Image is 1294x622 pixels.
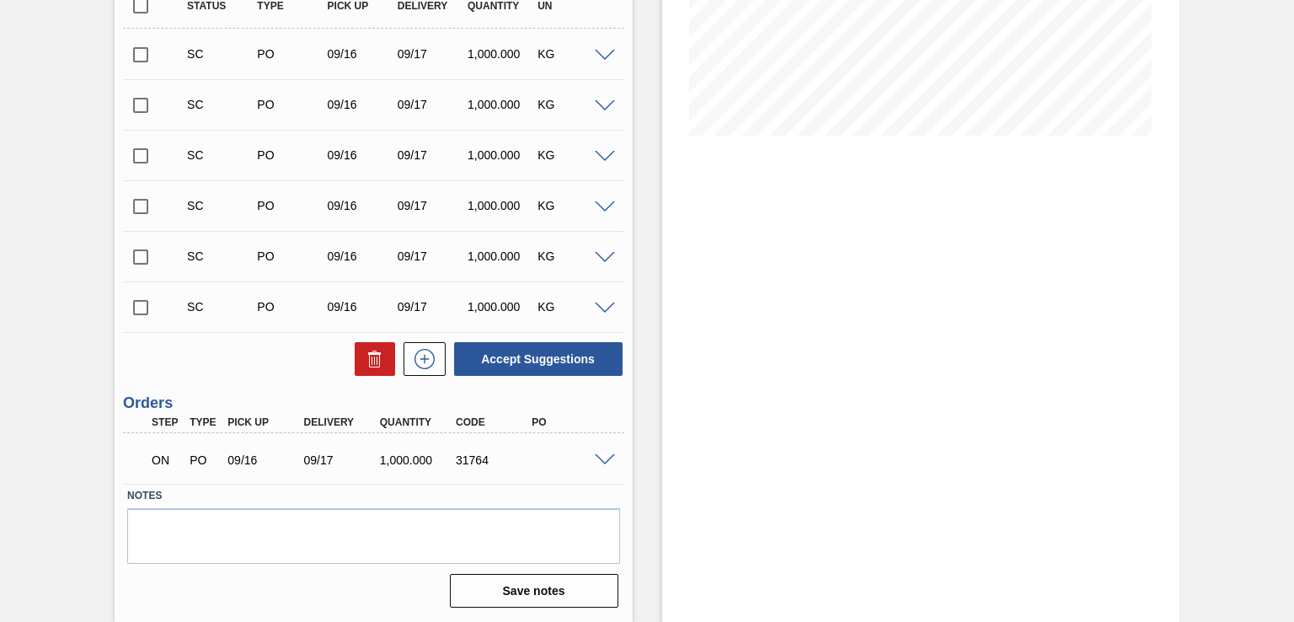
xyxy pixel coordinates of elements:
[346,342,395,376] div: Delete Suggestions
[533,98,610,111] div: KG
[223,453,307,467] div: 09/16/2025
[183,148,259,162] div: Suggestion Created
[393,148,470,162] div: 09/17/2025
[393,249,470,263] div: 09/17/2025
[183,300,259,314] div: Suggestion Created
[450,574,618,608] button: Save notes
[253,199,329,212] div: Purchase order
[147,416,185,428] div: Step
[395,342,446,376] div: New suggestion
[183,199,259,212] div: Suggestion Created
[152,453,181,467] p: ON
[123,394,623,412] h3: Orders
[463,199,540,212] div: 1,000.000
[183,98,259,111] div: Suggestion Created
[376,416,459,428] div: Quantity
[376,453,459,467] div: 1,000.000
[393,300,470,314] div: 09/17/2025
[463,98,540,111] div: 1,000.000
[185,453,223,467] div: Purchase order
[183,249,259,263] div: Suggestion Created
[393,47,470,61] div: 09/17/2025
[527,416,611,428] div: PO
[253,300,329,314] div: Purchase order
[253,249,329,263] div: Purchase order
[393,199,470,212] div: 09/17/2025
[323,249,400,263] div: 09/16/2025
[323,300,400,314] div: 09/16/2025
[127,484,619,508] label: Notes
[323,98,400,111] div: 09/16/2025
[323,148,400,162] div: 09/16/2025
[223,416,307,428] div: Pick up
[452,416,535,428] div: Code
[463,249,540,263] div: 1,000.000
[147,442,185,479] div: Negotiating Order
[185,416,223,428] div: Type
[533,148,610,162] div: KG
[323,199,400,212] div: 09/16/2025
[533,249,610,263] div: KG
[300,416,383,428] div: Delivery
[253,98,329,111] div: Purchase order
[253,47,329,61] div: Purchase order
[463,300,540,314] div: 1,000.000
[452,453,535,467] div: 31764
[323,47,400,61] div: 09/16/2025
[533,300,610,314] div: KG
[393,98,470,111] div: 09/17/2025
[183,47,259,61] div: Suggestion Created
[446,340,624,378] div: Accept Suggestions
[253,148,329,162] div: Purchase order
[463,47,540,61] div: 1,000.000
[533,199,610,212] div: KG
[463,148,540,162] div: 1,000.000
[300,453,383,467] div: 09/17/2025
[454,342,623,376] button: Accept Suggestions
[533,47,610,61] div: KG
